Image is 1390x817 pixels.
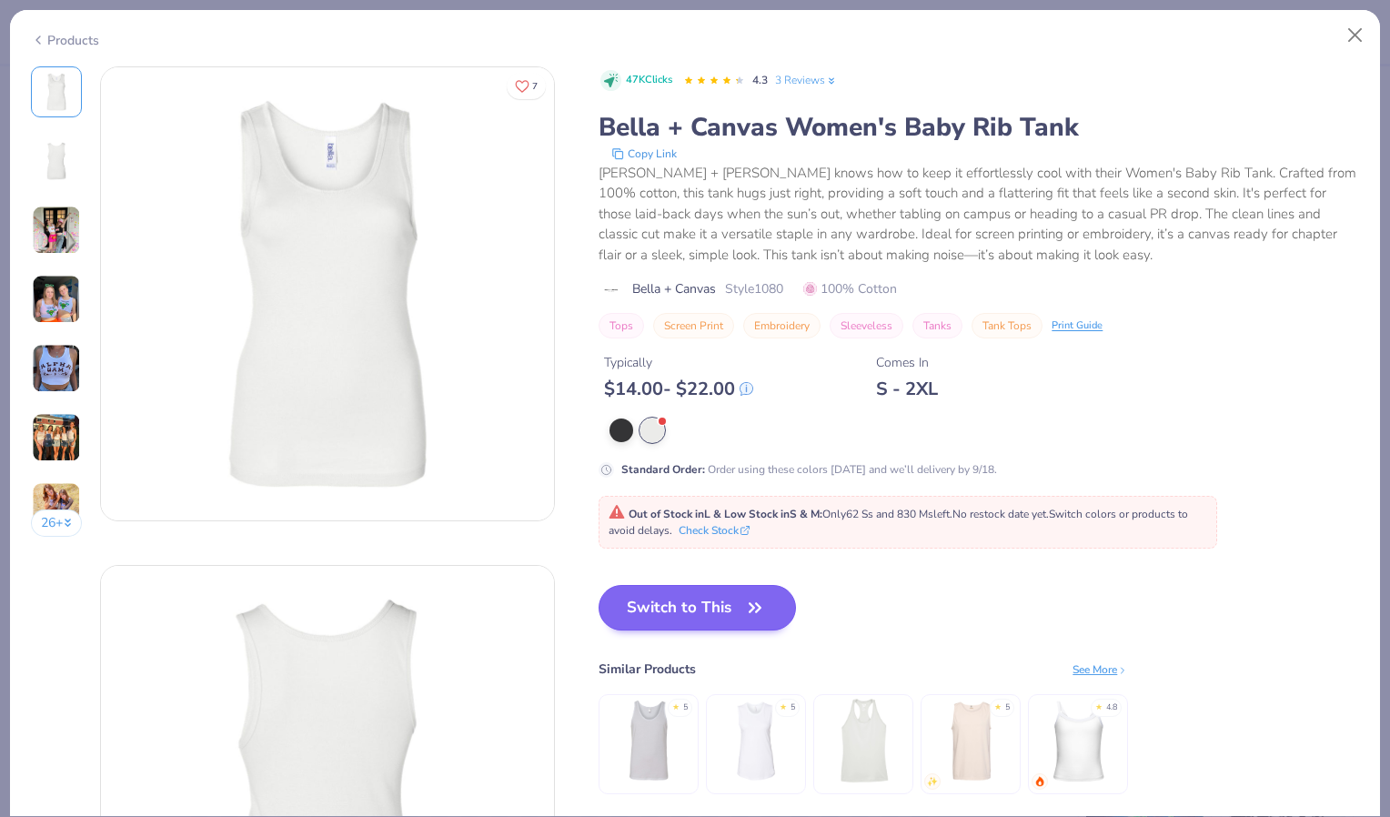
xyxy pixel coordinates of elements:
img: User generated content [32,275,81,324]
img: newest.gif [927,776,938,787]
div: Comes In [876,353,938,372]
strong: Out of Stock in L [629,507,713,521]
div: Bella + Canvas Women's Baby Rib Tank [599,110,1359,145]
button: Like [507,73,546,99]
img: Team 365 Ladies' Zone Performance Racerback Tank [821,698,907,784]
div: Print Guide [1052,318,1103,334]
div: 4.8 [1106,701,1117,714]
div: Similar Products [599,660,696,679]
img: Bella + Canvas Unisex Jersey Tank [606,698,692,784]
button: Check Stock [679,522,750,539]
span: 100% Cotton [803,279,897,298]
img: User generated content [32,344,81,393]
div: 4.3 Stars [683,66,745,96]
button: Tank Tops [972,313,1042,338]
div: $ 14.00 - $ 22.00 [604,378,753,400]
span: 47K Clicks [626,73,672,88]
button: Close [1338,18,1373,53]
div: ★ [672,701,680,709]
div: S - 2XL [876,378,938,400]
button: Switch to This [599,585,796,630]
img: Fresh Prints Cali Camisole Top [1035,698,1122,784]
strong: & Low Stock in S & M : [713,507,822,521]
span: Only 62 Ss and 830 Ms left. Switch colors or products to avoid delays. [609,507,1188,538]
span: 7 [532,82,538,91]
img: User generated content [32,413,81,462]
span: No restock date yet. [952,507,1049,521]
button: 26+ [31,509,83,537]
div: 5 [683,701,688,714]
span: Style 1080 [725,279,783,298]
img: Comfort Colors Adult Heavyweight RS Tank [928,698,1014,784]
div: Products [31,31,99,50]
img: trending.gif [1034,776,1045,787]
button: Sleeveless [830,313,903,338]
img: User generated content [32,482,81,531]
button: Tanks [912,313,962,338]
img: Back [35,139,78,183]
div: ★ [994,701,1002,709]
button: Screen Print [653,313,734,338]
button: Tops [599,313,644,338]
strong: Standard Order : [621,462,705,477]
div: Order using these colors [DATE] and we’ll delivery by 9/18. [621,461,997,478]
img: Front [101,67,554,520]
div: 5 [791,701,795,714]
img: Bella + Canvas Ladies' Jersey Muscle Tank [713,698,800,784]
img: User generated content [32,206,81,255]
img: brand logo [599,283,623,298]
span: 4.3 [752,73,768,87]
div: Typically [604,353,753,372]
img: Front [35,70,78,114]
div: See More [1073,661,1128,678]
button: Embroidery [743,313,821,338]
a: 3 Reviews [775,72,838,88]
button: copy to clipboard [606,145,682,163]
span: Bella + Canvas [632,279,716,298]
div: ★ [780,701,787,709]
div: [PERSON_NAME] + [PERSON_NAME] knows how to keep it effortlessly cool with their Women's Baby Rib ... [599,163,1359,266]
div: 5 [1005,701,1010,714]
div: ★ [1095,701,1103,709]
